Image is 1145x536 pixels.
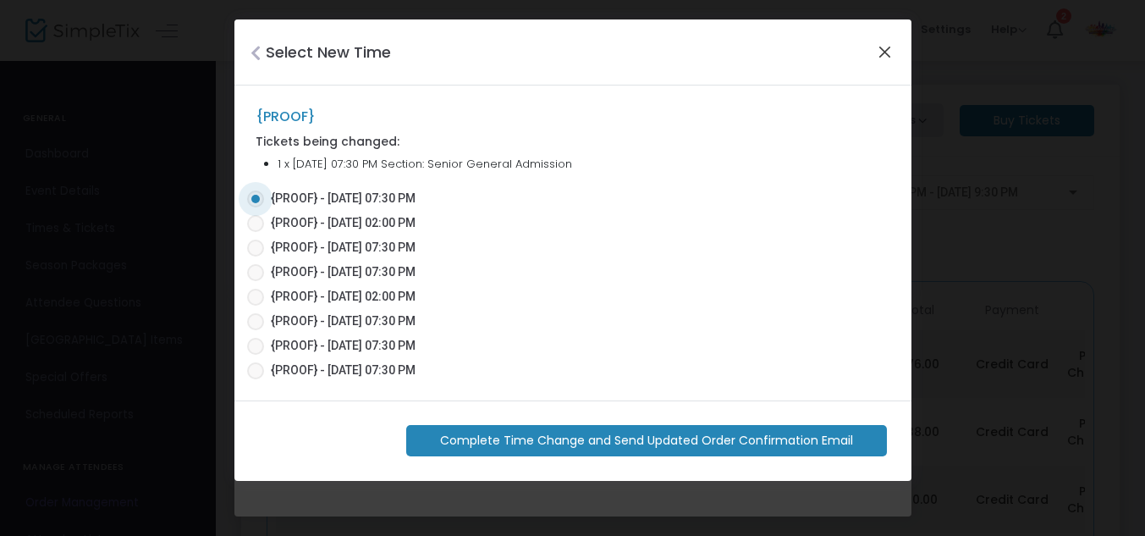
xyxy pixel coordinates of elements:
[873,41,895,63] button: Close
[256,107,316,127] label: {PROOF}
[271,312,416,330] span: {PROOF} - [DATE] 07:30 PM
[278,156,890,173] li: 1 x [DATE] 07:30 PM Section: Senior General Admission
[256,133,399,151] label: Tickets being changed:
[271,337,416,355] span: {PROOF} - [DATE] 07:30 PM
[271,263,416,281] span: {PROOF} - [DATE] 07:30 PM
[271,288,416,306] span: {PROOF} - [DATE] 02:00 PM
[250,45,261,62] i: Close
[271,239,416,257] span: {PROOF} - [DATE] 07:30 PM
[440,432,853,450] span: Complete Time Change and Send Updated Order Confirmation Email
[271,362,416,379] span: {PROOF} - [DATE] 07:30 PM
[266,41,391,64] h4: Select New Time
[271,190,416,207] span: {PROOF} - [DATE] 07:30 PM
[271,214,416,232] span: {PROOF} - [DATE] 02:00 PM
